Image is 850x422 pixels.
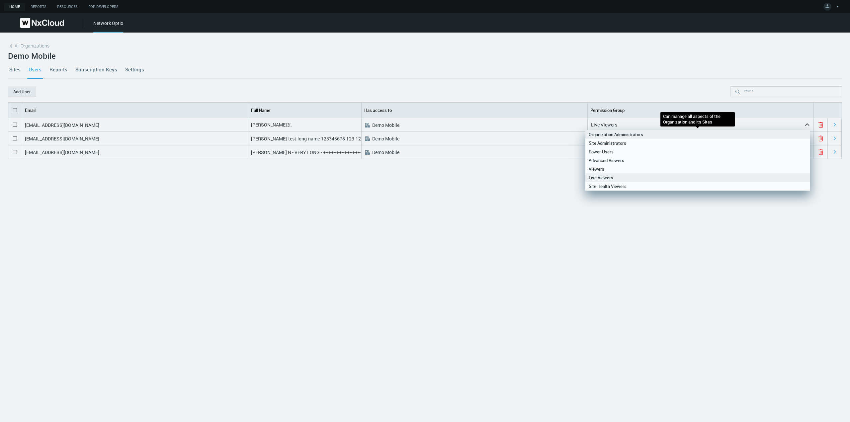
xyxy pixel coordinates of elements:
nx-search-highlight: Demo Mobile [372,149,399,155]
a: For Developers [83,3,124,11]
a: Reports [48,60,69,78]
nx-search-highlight: Demo Mobile [372,122,399,128]
a: Settings [124,60,145,78]
nx-search-highlight: Live Viewers [589,175,613,181]
nx-search-highlight: Organization Administrators [589,131,643,137]
a: Home [4,3,25,11]
p: Can manage all aspects of the Organization and its Sites [663,114,732,125]
nx-search-highlight: [EMAIL_ADDRESS][DOMAIN_NAME] [25,135,99,142]
button: Add User [8,86,36,97]
nx-search-highlight: Power Users [589,149,614,155]
a: Users [27,60,43,78]
a: Sites [8,60,22,78]
a: All Organizations [8,42,49,49]
nx-search-highlight: [PERSON_NAME] N - VERY LONG - +++++++++++++++++++++++++++++++++++++++++++++++++++++++++ [251,149,474,155]
img: Nx Cloud logo [20,18,64,28]
h2: Demo Mobile [8,51,842,60]
a: Subscription Keys [74,60,119,78]
nx-search-highlight: Demo Mobile [372,135,399,142]
nx-search-highlight: [PERSON_NAME]-test-long-name-123345678-123-123345678-123-123345678-123 Stapler-test-long-name-098... [251,135,581,142]
nx-search-highlight: [EMAIL_ADDRESS][DOMAIN_NAME] [25,122,99,128]
nx-search-highlight: Live Viewers [591,122,617,128]
nx-search-highlight: [EMAIL_ADDRESS][DOMAIN_NAME] [25,149,99,155]
nx-search-highlight: Site Health Viewers [589,183,627,189]
span: All Organizations [15,42,49,49]
nx-search-highlight: [PERSON_NAME]瓦 [251,122,292,128]
nx-search-highlight: Advanced Viewers [589,157,624,163]
a: Reports [25,3,52,11]
a: Resources [52,3,83,11]
nx-search-highlight: Viewers [589,166,604,172]
div: Network Optix [93,20,123,33]
nx-search-highlight: Site Administrators [589,140,626,146]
